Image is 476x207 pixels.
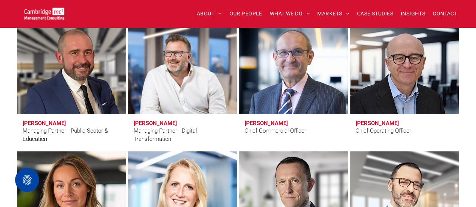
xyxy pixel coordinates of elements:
[193,8,226,20] a: ABOUT
[353,8,397,20] a: CASE STUDIES
[239,24,348,114] a: Stuart Curzon | Chief Commercial Officer | Cambridge Management Consulting
[313,8,353,20] a: MARKETS
[356,120,399,127] h3: [PERSON_NAME]
[266,8,314,20] a: WHAT WE DO
[397,8,429,20] a: INSIGHTS
[23,127,120,144] div: Managing Partner - Public Sector & Education
[356,127,411,135] div: Chief Operating Officer
[23,120,66,127] h3: [PERSON_NAME]
[429,8,461,20] a: CONTACT
[24,8,64,20] img: Go to Homepage
[128,24,237,114] a: Digital Transformation | Simon Crimp | Managing Partner - Digital Transformation
[245,120,288,127] h3: [PERSON_NAME]
[134,127,231,144] div: Managing Partner - Digital Transformation
[134,120,177,127] h3: [PERSON_NAME]
[225,8,266,20] a: OUR PEOPLE
[17,24,126,114] a: Craig Cheney | Managing Partner - Public Sector & Education
[24,9,64,17] a: Your Business Transformed | Cambridge Management Consulting
[350,24,459,114] a: Andrew Fleming | Chief Operating Officer | Cambridge Management Consulting
[245,127,306,135] div: Chief Commercial Officer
